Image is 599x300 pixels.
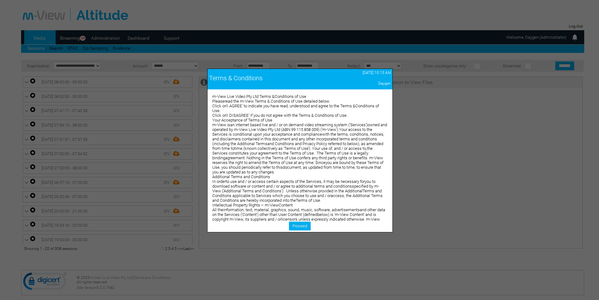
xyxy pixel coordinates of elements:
span: m-View isan internet based live and / or on demand video streaming system (‘Services’)owned and o... [212,122,387,174]
span: Click on'I DISAGREE' if you do not agree with the Terms & Conditions of Use. [212,113,347,118]
span: Pleaseread the m-View Terms & Conditions of Use detailed below. [212,99,330,104]
span: Intellectual Property Rights – m-ViewContent [212,203,293,207]
span: All theinformation, text, material, graphics, sound, music, software, advertisementsand other dat... [212,207,387,245]
div: Terms & Conditions [209,74,325,82]
span: m-View Live Video Pty Ltd Terms &Conditions of Use [212,94,306,99]
td: Daygen [326,80,392,87]
a: Proceed [289,222,311,230]
span: Click on'I AGREE' to indicate you have read, understood and agree to the Terms &Conditions of Use. [212,104,379,113]
td: [DATE] 10:15 AM [326,69,392,76]
span: Additional Terms and Conditions [212,174,270,179]
span: Your Acceptance of Terms of Use [212,118,272,122]
img: bell24.png [571,33,579,41]
span: In orderto use and / or access certain aspects of the Services, it may be necessary foryou to dow... [212,179,383,203]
